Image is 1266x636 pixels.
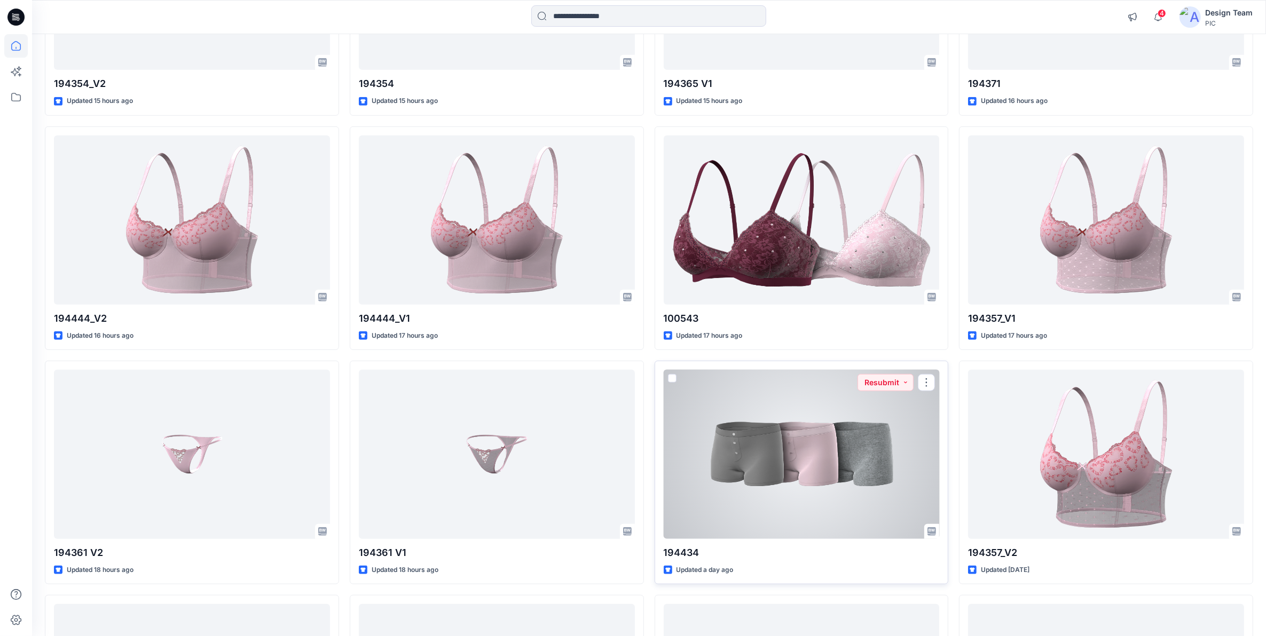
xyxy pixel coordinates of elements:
p: Updated 16 hours ago [981,96,1048,107]
p: Updated a day ago [677,565,734,576]
p: 194444_V2 [54,311,330,326]
a: 194444_V2 [54,136,330,305]
p: Updated 15 hours ago [67,96,133,107]
p: Updated 17 hours ago [981,330,1047,341]
a: 100543 [664,136,940,305]
p: 194434 [664,545,940,560]
p: Updated 16 hours ago [67,330,133,341]
a: 194361 V1 [359,370,635,539]
p: Updated 18 hours ago [372,565,438,576]
p: Updated 18 hours ago [67,565,133,576]
a: 194357_V2 [968,370,1244,539]
p: 194354_V2 [54,76,330,91]
a: 194357_V1 [968,136,1244,305]
p: 194354 [359,76,635,91]
a: 194444_V1 [359,136,635,305]
img: avatar [1179,6,1201,28]
p: 194357_V1 [968,311,1244,326]
p: Updated [DATE] [981,565,1029,576]
p: 100543 [664,311,940,326]
p: Updated 15 hours ago [372,96,438,107]
p: 194361 V1 [359,545,635,560]
a: 194361 V2 [54,370,330,539]
p: 194444_V1 [359,311,635,326]
p: 194365 V1 [664,76,940,91]
p: 194357_V2 [968,545,1244,560]
div: PIC [1205,19,1253,27]
p: Updated 17 hours ago [372,330,438,341]
span: 4 [1158,9,1166,18]
p: 194361 V2 [54,545,330,560]
p: Updated 17 hours ago [677,330,743,341]
p: Updated 15 hours ago [677,96,743,107]
div: Design Team [1205,6,1253,19]
a: 194434 [664,370,940,539]
p: 194371 [968,76,1244,91]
